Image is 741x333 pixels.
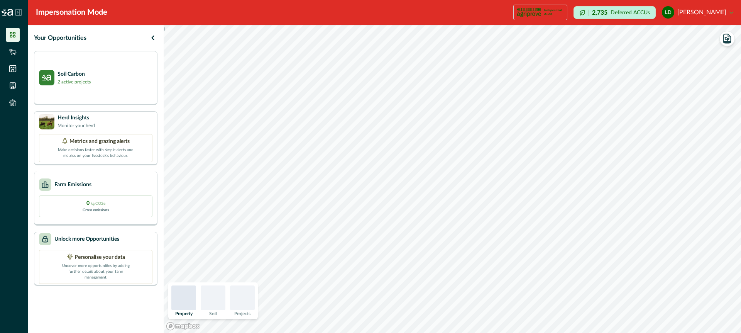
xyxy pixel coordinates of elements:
[74,253,125,262] p: Personalise your data
[2,9,13,16] img: Logo
[57,146,134,159] p: Make decisions faster with simple alerts and metrics on your livestock’s behaviour.
[58,114,95,122] p: Herd Insights
[83,207,109,213] p: Gross emissions
[175,311,193,316] p: Property
[517,6,541,19] img: certification logo
[91,202,105,206] span: kg CO2e
[57,262,134,280] p: Uncover more opportunities by adding further details about your farm management.
[209,311,217,316] p: Soil
[611,10,650,15] p: Deferred ACCUs
[86,199,105,207] p: 0
[36,7,107,18] div: Impersonation Mode
[34,33,86,42] p: Your Opportunities
[702,296,741,333] iframe: Chat Widget
[58,70,91,78] p: Soil Carbon
[58,122,95,129] p: Monitor your herd
[69,138,130,146] p: Metrics and grazing alerts
[54,181,91,189] p: Farm Emissions
[662,3,733,22] button: leonie doran[PERSON_NAME]
[58,78,91,85] p: 2 active projects
[234,311,250,316] p: Projects
[544,8,564,16] p: Independent Audit
[54,235,119,243] p: Unlock more Opportunities
[592,10,607,16] p: 2,735
[166,322,200,331] a: Mapbox logo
